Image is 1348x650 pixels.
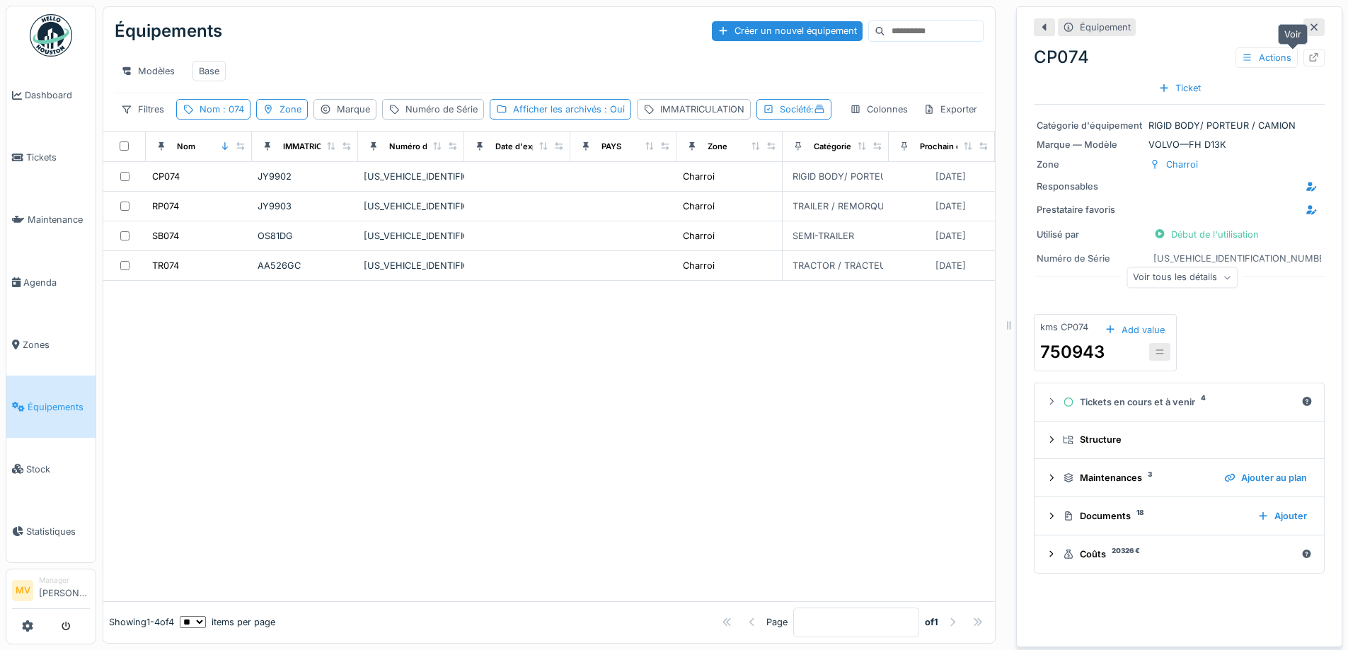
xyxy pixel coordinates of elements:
[793,199,890,213] div: TRAILER / REMORQUE
[780,103,825,116] div: Société
[811,104,825,115] span: :
[258,199,352,213] div: JY9903
[30,14,72,57] img: Badge_color-CXgf-gQk.svg
[843,99,914,120] div: Colonnes
[920,141,991,153] div: Prochain entretien
[1127,267,1238,288] div: Voir tous les détails
[683,259,715,272] div: Charroi
[26,525,90,538] span: Statistiques
[1040,427,1318,453] summary: Structure
[28,400,90,414] span: Équipements
[200,103,244,116] div: Nom
[152,259,179,272] div: TR074
[405,103,478,116] div: Numéro de Série
[6,500,96,562] a: Statistiques
[1063,471,1213,484] div: Maintenances
[39,575,90,605] li: [PERSON_NAME]
[1063,395,1296,409] div: Tickets en cours et à venir
[935,199,966,213] div: [DATE]
[1037,252,1143,265] div: Numéro de Série
[925,615,938,629] strong: of 1
[1037,158,1143,171] div: Zone
[280,103,301,116] div: Zone
[258,229,352,243] div: OS81DG
[601,104,625,115] span: : Oui
[793,229,854,243] div: SEMI-TRAILER
[1037,119,1143,132] div: Catégorie d'équipement
[935,229,966,243] div: [DATE]
[364,170,459,183] div: [US_VEHICLE_IDENTIFICATION_NUMBER]
[152,199,179,213] div: RP074
[660,103,744,116] div: IMMATRICULATION
[6,438,96,500] a: Stock
[1040,320,1088,334] div: kms CP074
[12,575,90,609] a: MV Manager[PERSON_NAME]
[389,141,454,153] div: Numéro de Série
[1153,79,1206,98] div: Ticket
[152,170,180,183] div: CP074
[6,64,96,127] a: Dashboard
[1219,468,1313,487] div: Ajouter au plan
[1148,225,1265,244] div: Début de l'utilisation
[766,615,788,629] div: Page
[115,61,181,81] div: Modèles
[364,199,459,213] div: [US_VEHICLE_IDENTIFICATION_NUMBER]
[39,575,90,586] div: Manager
[177,141,195,153] div: Nom
[1037,180,1143,193] div: Responsables
[1040,465,1318,491] summary: Maintenances3Ajouter au plan
[601,141,621,153] div: PAYS
[26,151,90,164] span: Tickets
[1040,389,1318,415] summary: Tickets en cours et à venir4
[495,141,561,153] div: Date d'expiration
[1153,252,1334,265] div: [US_VEHICLE_IDENTIFICATION_NUMBER]
[1080,21,1131,34] div: Équipement
[28,213,90,226] span: Maintenance
[1278,24,1308,45] div: Voir
[337,103,370,116] div: Marque
[364,229,459,243] div: [US_VEHICLE_IDENTIFICATION_NUMBER]
[23,276,90,289] span: Agenda
[712,21,863,40] div: Créer un nouvel équipement
[683,229,715,243] div: Charroi
[152,229,179,243] div: SB074
[6,251,96,313] a: Agenda
[364,259,459,272] div: [US_VEHICLE_IDENTIFICATION_NUMBER]
[708,141,727,153] div: Zone
[683,199,715,213] div: Charroi
[12,580,33,601] li: MV
[1099,320,1170,339] div: Add value
[25,88,90,102] span: Dashboard
[199,64,219,78] div: Base
[1040,503,1318,529] summary: Documents18Ajouter
[935,170,966,183] div: [DATE]
[283,141,357,153] div: IMMATRICULATION
[1037,203,1143,216] div: Prestataire favoris
[793,259,892,272] div: TRACTOR / TRACTEUR
[220,104,244,115] span: : 074
[1037,119,1322,132] div: RIGID BODY/ PORTEUR / CAMION
[180,615,275,629] div: items per page
[23,338,90,352] span: Zones
[513,103,625,116] div: Afficher les archivés
[1040,339,1105,365] div: 750943
[1252,506,1313,526] div: Ajouter
[1063,547,1296,561] div: Coûts
[793,170,940,183] div: RIGID BODY/ PORTEUR / CAMION
[1040,541,1318,567] summary: Coûts20326 €
[6,127,96,189] a: Tickets
[6,376,96,438] a: Équipements
[6,189,96,251] a: Maintenance
[683,170,715,183] div: Charroi
[917,99,984,120] div: Exporter
[1166,158,1198,171] div: Charroi
[26,463,90,476] span: Stock
[258,259,352,272] div: AA526GC
[935,259,966,272] div: [DATE]
[1034,45,1325,70] div: CP074
[1235,47,1298,68] div: Actions
[115,99,171,120] div: Filtres
[1037,138,1322,151] div: VOLVO — FH D13K
[1063,433,1307,446] div: Structure
[814,141,912,153] div: Catégories d'équipement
